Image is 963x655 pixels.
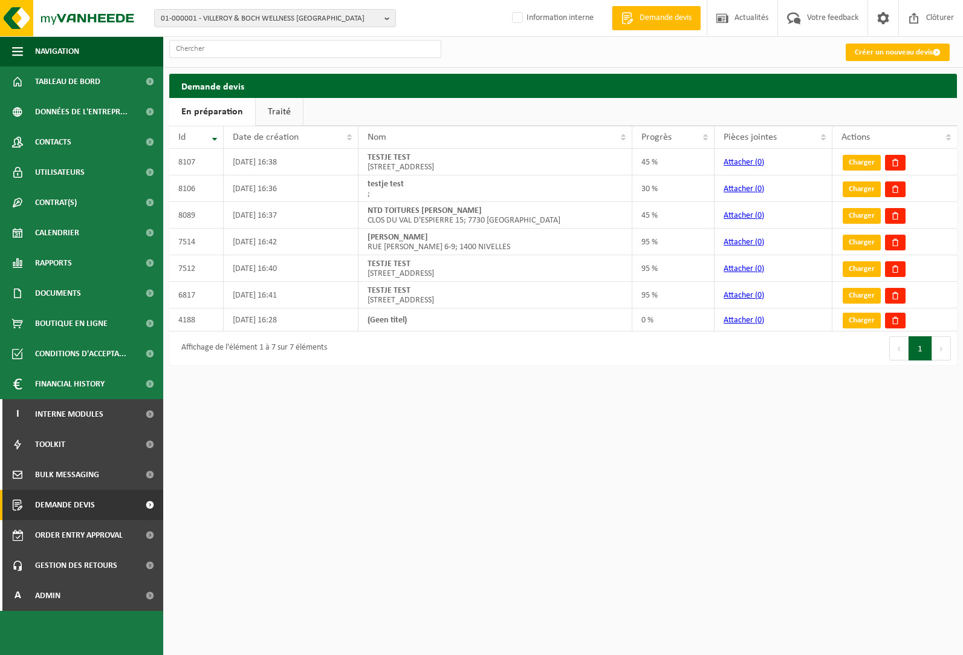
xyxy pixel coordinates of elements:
[169,74,957,97] h2: Demande devis
[841,132,870,142] span: Actions
[161,10,380,28] span: 01-000001 - VILLEROY & BOCH WELLNESS [GEOGRAPHIC_DATA]
[757,211,762,220] span: 0
[843,261,881,277] a: Charger
[368,233,428,242] strong: [PERSON_NAME]
[843,181,881,197] a: Charger
[632,175,715,202] td: 30 %
[224,149,359,175] td: [DATE] 16:38
[724,158,764,167] a: Attacher (0)
[368,180,404,189] strong: testje test
[358,282,632,308] td: [STREET_ADDRESS]
[757,316,762,325] span: 0
[358,175,632,202] td: ;
[178,132,186,142] span: Id
[35,581,60,611] span: Admin
[632,308,715,331] td: 0 %
[35,36,79,67] span: Navigation
[169,40,441,58] input: Chercher
[632,282,715,308] td: 95 %
[12,581,23,611] span: A
[632,229,715,255] td: 95 %
[224,255,359,282] td: [DATE] 16:40
[724,264,764,273] a: Attacher (0)
[169,202,224,229] td: 8089
[889,336,909,360] button: Previous
[35,429,65,460] span: Toolkit
[757,158,762,167] span: 0
[843,208,881,224] a: Charger
[256,98,303,126] a: Traité
[169,282,224,308] td: 6817
[224,229,359,255] td: [DATE] 16:42
[846,44,950,61] a: Créer un nouveau devis
[724,291,764,300] a: Attacher (0)
[909,336,932,360] button: 1
[368,206,482,215] strong: NTD TOITURES [PERSON_NAME]
[154,9,396,27] button: 01-000001 - VILLEROY & BOCH WELLNESS [GEOGRAPHIC_DATA]
[35,278,81,308] span: Documents
[35,339,126,369] span: Conditions d'accepta...
[724,211,764,220] a: Attacher (0)
[233,132,299,142] span: Date de création
[724,184,764,194] a: Attacher (0)
[169,149,224,175] td: 8107
[35,550,117,581] span: Gestion des retours
[724,132,777,142] span: Pièces jointes
[757,184,762,194] span: 0
[224,175,359,202] td: [DATE] 16:36
[612,6,701,30] a: Demande devis
[510,9,594,27] label: Information interne
[757,291,762,300] span: 0
[368,286,410,295] strong: TESTJE TEST
[35,520,123,550] span: Order entry approval
[224,202,359,229] td: [DATE] 16:37
[932,336,951,360] button: Next
[169,308,224,331] td: 4188
[35,127,71,157] span: Contacts
[358,202,632,229] td: CLOS DU VAL D'ESPIERRE 15; 7730 [GEOGRAPHIC_DATA]
[358,149,632,175] td: [STREET_ADDRESS]
[35,490,95,520] span: Demande devis
[169,98,255,126] a: En préparation
[35,248,72,278] span: Rapports
[35,308,108,339] span: Boutique en ligne
[35,369,105,399] span: Financial History
[169,175,224,202] td: 8106
[35,157,85,187] span: Utilisateurs
[368,132,386,142] span: Nom
[358,229,632,255] td: RUE [PERSON_NAME] 6-9; 1400 NIVELLES
[637,12,695,24] span: Demande devis
[169,229,224,255] td: 7514
[35,97,128,127] span: Données de l'entrepr...
[175,337,327,359] div: Affichage de l'élément 1 à 7 sur 7 éléments
[368,259,410,269] strong: TESTJE TEST
[724,238,764,247] a: Attacher (0)
[843,235,881,250] a: Charger
[632,149,715,175] td: 45 %
[35,460,99,490] span: Bulk Messaging
[632,202,715,229] td: 45 %
[169,255,224,282] td: 7512
[632,255,715,282] td: 95 %
[358,255,632,282] td: [STREET_ADDRESS]
[757,264,762,273] span: 0
[368,316,407,325] strong: (Geen titel)
[843,288,881,304] a: Charger
[12,399,23,429] span: I
[843,313,881,328] a: Charger
[368,153,410,162] strong: TESTJE TEST
[641,132,672,142] span: Progrès
[224,282,359,308] td: [DATE] 16:41
[843,155,881,171] a: Charger
[724,316,764,325] a: Attacher (0)
[224,308,359,331] td: [DATE] 16:28
[35,187,77,218] span: Contrat(s)
[35,399,103,429] span: Interne modules
[35,218,79,248] span: Calendrier
[757,238,762,247] span: 0
[35,67,100,97] span: Tableau de bord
